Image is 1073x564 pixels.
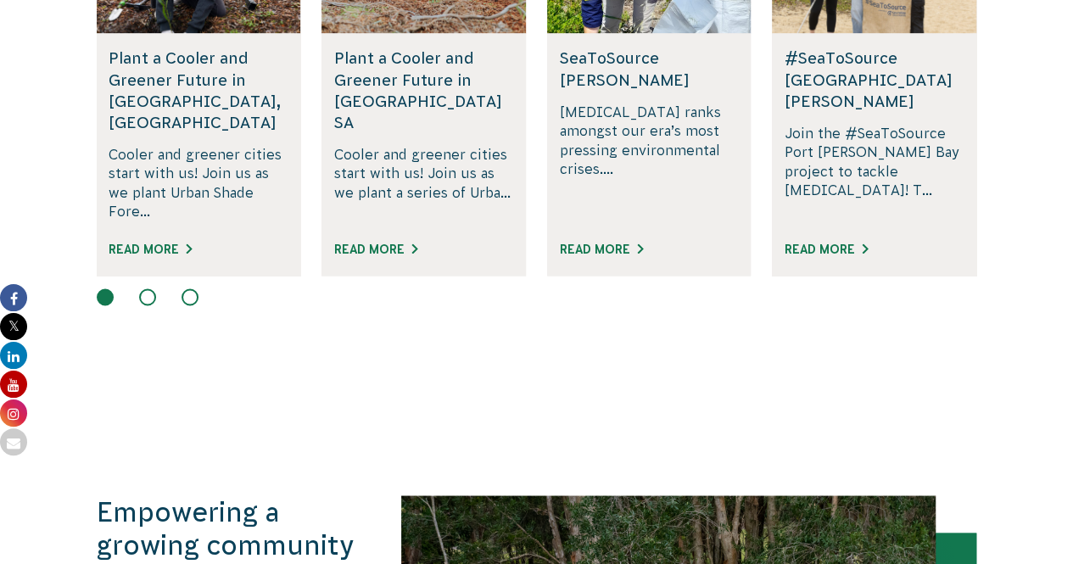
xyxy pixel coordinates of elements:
[334,243,417,256] a: Read More
[334,47,513,133] h5: Plant a Cooler and Greener Future in [GEOGRAPHIC_DATA] SA
[334,145,513,221] p: Cooler and greener cities start with us! Join us as we plant a series of Urba...
[560,243,643,256] a: Read More
[109,243,192,256] a: Read More
[560,47,739,90] h5: SeaToSource [PERSON_NAME]
[785,243,868,256] a: Read More
[560,103,739,221] p: [MEDICAL_DATA] ranks amongst our era’s most pressing environmental crises....
[785,124,964,221] p: Join the #SeaToSource Port [PERSON_NAME] Bay project to tackle [MEDICAL_DATA]! T...
[109,145,288,221] p: Cooler and greener cities start with us! Join us as we plant Urban Shade Fore...
[109,47,288,133] h5: Plant a Cooler and Greener Future in [GEOGRAPHIC_DATA], [GEOGRAPHIC_DATA]
[785,47,964,112] h5: #SeaToSource [GEOGRAPHIC_DATA][PERSON_NAME]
